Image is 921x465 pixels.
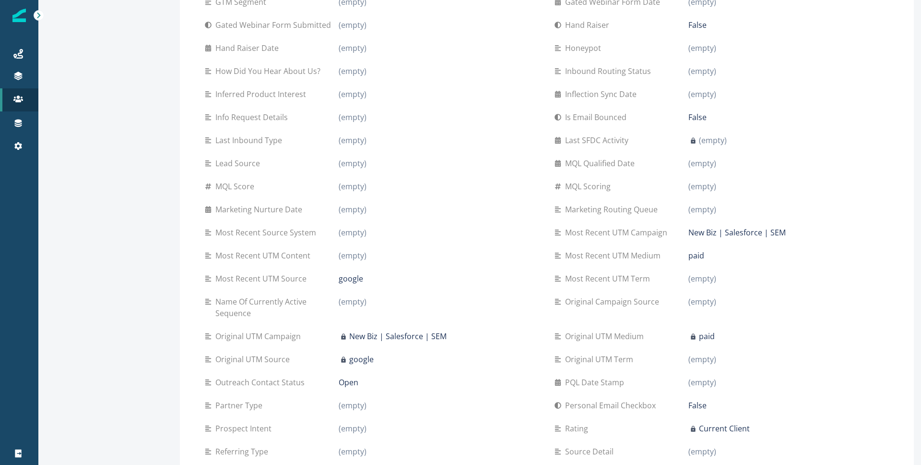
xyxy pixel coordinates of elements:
p: (empty) [688,42,716,54]
p: Prospect Intent [215,423,275,434]
p: (empty) [339,42,366,54]
p: (empty) [699,135,727,146]
p: Inflection Sync Date [565,88,640,100]
p: (empty) [339,111,366,123]
p: paid [688,250,704,261]
p: Outreach Contact Status [215,377,308,388]
p: (empty) [339,65,366,77]
p: Name of Currently Active Sequence [215,296,339,319]
p: Open [339,377,358,388]
p: Lead Source [215,158,264,169]
p: False [688,400,707,411]
p: Gated Webinar Form Submitted [215,19,335,31]
p: False [688,111,707,123]
p: (empty) [339,204,366,215]
p: New Biz | Salesforce | SEM [688,227,786,238]
p: (empty) [339,135,366,146]
p: (empty) [339,446,366,457]
p: (empty) [339,250,366,261]
p: google [349,354,374,365]
p: Current Client [699,423,750,434]
p: Source Detail [565,446,617,457]
p: Most Recent UTM Source [215,273,310,284]
p: (empty) [688,158,716,169]
p: Original UTM Campaign [215,330,305,342]
p: Referring Type [215,446,272,457]
p: (empty) [339,296,366,307]
p: Marketing Nurture Date [215,204,306,215]
p: MQL Scoring [565,181,614,192]
p: (empty) [339,227,366,238]
p: Partner Type [215,400,266,411]
p: Last SFDC Activity [565,135,632,146]
p: (empty) [688,377,716,388]
p: PQL Date Stamp [565,377,628,388]
p: How did you hear about us? [215,65,324,77]
p: Most Recent Source System [215,227,320,238]
p: Most Recent UTM Medium [565,250,664,261]
p: Inbound Routing Status [565,65,655,77]
p: Original Campaign Source [565,296,663,307]
p: (empty) [339,181,366,192]
p: (empty) [339,400,366,411]
p: paid [699,330,715,342]
p: MQL Score [215,181,258,192]
p: Original UTM Term [565,354,637,365]
p: Honeypot [565,42,605,54]
p: (empty) [339,423,366,434]
p: Rating [565,423,592,434]
p: (empty) [688,181,716,192]
p: Most Recent UTM Campaign [565,227,671,238]
p: Original UTM Medium [565,330,648,342]
p: Most Recent UTM Term [565,273,654,284]
p: google [339,273,363,284]
p: MQL Qualified Date [565,158,638,169]
p: (empty) [688,88,716,100]
p: False [688,19,707,31]
img: Inflection [12,9,26,22]
p: Info Request Details [215,111,292,123]
p: Hand Raiser Date [215,42,283,54]
p: Personal Email Checkbox [565,400,660,411]
p: (empty) [339,19,366,31]
p: (empty) [688,446,716,457]
p: (empty) [688,296,716,307]
p: (empty) [688,273,716,284]
p: (empty) [688,65,716,77]
p: (empty) [688,204,716,215]
p: Most Recent UTM Content [215,250,314,261]
p: Hand Raiser [565,19,613,31]
p: New Biz | Salesforce | SEM [349,330,447,342]
p: Last Inbound Type [215,135,286,146]
p: (empty) [339,158,366,169]
p: Marketing Routing Queue [565,204,661,215]
p: Original UTM Source [215,354,294,365]
p: (empty) [339,88,366,100]
p: (empty) [688,354,716,365]
p: Inferred Product Interest [215,88,310,100]
p: Is Email Bounced [565,111,630,123]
